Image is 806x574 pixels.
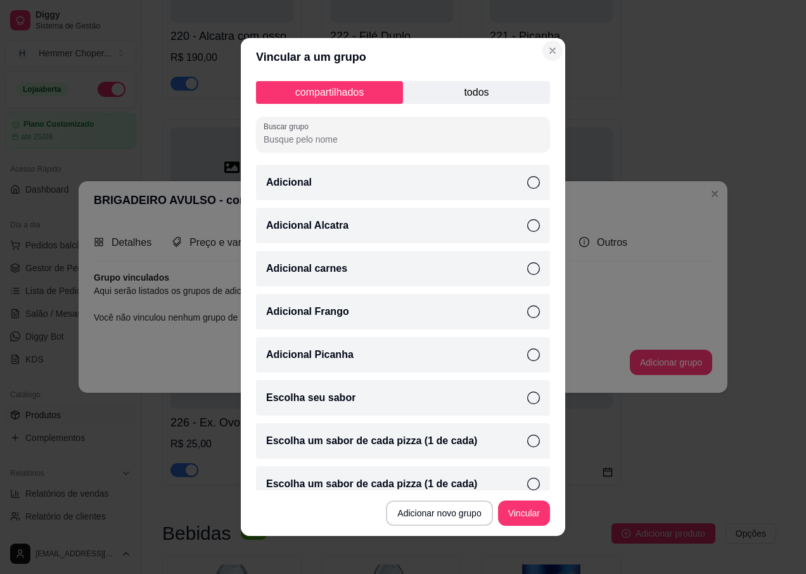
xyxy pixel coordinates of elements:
[266,433,477,449] p: Escolha um sabor de cada pizza (1 de cada)
[266,476,477,492] p: Escolha um sabor de cada pizza (1 de cada)
[266,304,349,319] p: Adicional Frango
[264,121,313,132] label: Buscar grupo
[498,501,550,526] button: Vincular
[241,38,565,76] header: Vincular a um grupo
[266,390,355,405] p: Escolha seu sabor
[264,133,542,146] input: Buscar grupo
[266,175,312,190] p: Adicional
[266,261,347,276] p: Adicional carnes
[266,347,354,362] p: Adicional Picanha
[256,81,403,104] p: compartilhados
[386,501,492,526] button: Adicionar novo grupo
[266,218,349,233] p: Adicional Alcatra
[403,81,550,104] p: todos
[542,41,563,61] button: Close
